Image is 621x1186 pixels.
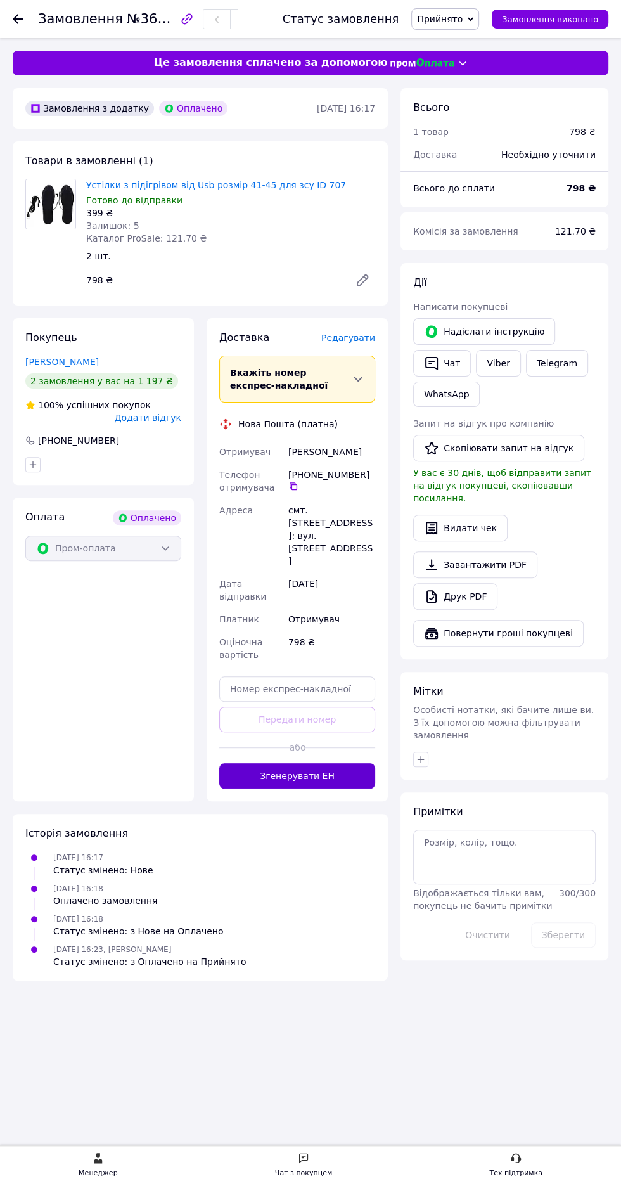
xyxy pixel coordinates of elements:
a: [PERSON_NAME] [25,357,99,367]
div: [PHONE_NUMBER] [288,468,375,491]
div: Статус замовлення [283,13,399,25]
div: [PHONE_NUMBER] [37,434,120,447]
span: Відображається тільки вам, покупець не бачить примітки [413,888,552,911]
div: Статус змінено: з Нове на Оплачено [53,925,223,938]
span: Отримувач [219,447,271,457]
span: Всього [413,101,449,113]
a: WhatsApp [413,382,480,407]
div: Отримувач [286,608,378,631]
span: [DATE] 16:17 [53,853,103,862]
span: Комісія за замовлення [413,226,518,236]
a: Telegram [526,350,588,377]
img: Устілки з підігрівом від Usb розмір 41-45 для зсу ID 707 [26,179,75,229]
span: Доставка [219,332,269,344]
span: Покупець [25,332,77,344]
div: 2 шт. [81,247,380,265]
span: 1 товар [413,127,449,137]
span: [DATE] 16:23, [PERSON_NAME] [53,945,171,954]
a: Viber [476,350,520,377]
span: Замовлення [38,11,123,27]
span: Товари в замовленні (1) [25,155,153,167]
span: [DATE] 16:18 [53,884,103,893]
div: 798 ₴ [569,126,596,138]
span: Каталог ProSale: 121.70 ₴ [86,233,207,243]
div: успішних покупок [25,399,151,411]
div: 798 ₴ [81,271,345,289]
span: Оціночна вартість [219,637,262,660]
span: Мітки [413,685,444,697]
span: Всього до сплати [413,183,495,193]
span: Замовлення виконано [502,15,598,24]
span: Дата відправки [219,579,266,602]
button: Згенерувати ЕН [219,763,375,789]
button: Замовлення виконано [492,10,608,29]
span: Залишок: 5 [86,221,139,231]
span: Примітки [413,806,463,818]
button: Скопіювати запит на відгук [413,435,584,461]
span: Дії [413,276,426,288]
span: Прийнято [417,14,463,24]
span: Вкажіть номер експрес-накладної [230,368,328,390]
span: Написати покупцеві [413,302,508,312]
div: Тех підтримка [489,1167,542,1180]
span: або [290,741,305,754]
span: Редагувати [321,333,375,343]
a: Редагувати [350,267,375,293]
span: №366324454 [127,11,217,27]
div: Необхідно уточнити [494,141,603,169]
div: Нова Пошта (платна) [235,418,341,430]
b: 798 ₴ [567,183,596,193]
div: Статус змінено: з Оплачено на Прийнято [53,955,246,968]
a: Друк PDF [413,583,497,610]
div: Замовлення з додатку [25,101,154,116]
div: [DATE] [286,572,378,608]
div: 399 ₴ [86,207,375,219]
div: [PERSON_NAME] [286,441,378,463]
div: Оплачено [159,101,227,116]
button: Чат [413,350,471,377]
div: 798 ₴ [286,631,378,666]
a: Устілки з підігрівом від Usb розмір 41-45 для зсу ID 707 [86,180,346,190]
div: Чат з покупцем [275,1167,332,1180]
span: Платник [219,614,259,624]
span: 121.70 ₴ [555,226,596,236]
span: У вас є 30 днів, щоб відправити запит на відгук покупцеві, скопіювавши посилання. [413,468,591,503]
time: [DATE] 16:17 [317,103,375,113]
div: смт. [STREET_ADDRESS]: вул. [STREET_ADDRESS] [286,499,378,572]
div: Менеджер [79,1167,117,1180]
span: Історія замовлення [25,827,128,839]
span: Адреса [219,505,253,515]
input: Номер експрес-накладної [219,676,375,702]
div: Статус змінено: Нове [53,864,153,877]
button: Видати чек [413,515,508,541]
button: Повернути гроші покупцеві [413,620,584,647]
span: Доставка [413,150,457,160]
span: 300 / 300 [559,888,596,898]
span: Оплата [25,511,65,523]
div: Оплачено замовлення [53,894,157,907]
div: 2 замовлення у вас на 1 197 ₴ [25,373,178,389]
span: [DATE] 16:18 [53,915,103,924]
span: Це замовлення сплачено за допомогою [153,56,387,70]
span: Телефон отримувача [219,470,274,493]
span: Готово до відправки [86,195,182,205]
span: Запит на відгук про компанію [413,418,554,429]
div: Повернутися назад [13,13,23,25]
button: Надіслати інструкцію [413,318,555,345]
span: 100% [38,400,63,410]
span: Особисті нотатки, які бачите лише ви. З їх допомогою можна фільтрувати замовлення [413,705,594,740]
div: Оплачено [113,510,181,525]
a: Завантажити PDF [413,551,537,578]
span: Додати відгук [115,413,181,423]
